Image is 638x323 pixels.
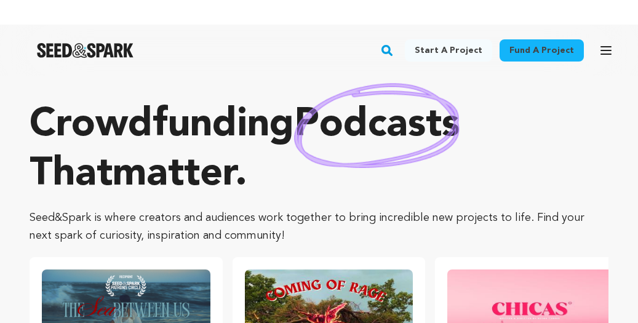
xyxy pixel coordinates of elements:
img: hand sketched image [294,83,460,169]
p: Crowdfunding that . [30,101,608,199]
a: Fund a project [500,39,584,62]
a: Seed&Spark Homepage [37,43,134,58]
img: Seed&Spark Logo Dark Mode [37,43,134,58]
span: matter [113,155,235,194]
a: Start a project [405,39,492,62]
p: Seed&Spark is where creators and audiences work together to bring incredible new projects to life... [30,209,608,245]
